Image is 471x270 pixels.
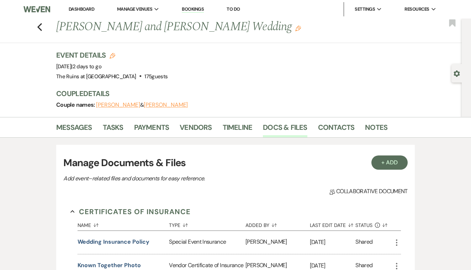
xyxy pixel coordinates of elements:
span: The Ruins at [GEOGRAPHIC_DATA] [56,73,136,80]
div: Shared [355,238,372,247]
span: Status [355,223,372,228]
button: + Add [371,155,408,170]
img: Weven Logo [23,2,50,17]
button: Certificates of Insurance [70,206,191,217]
p: Add event–related files and documents for easy reference. [63,174,312,183]
h3: Manage Documents & Files [63,155,408,170]
span: [DATE] [56,63,101,70]
button: Type [169,217,245,231]
a: Bookings [182,6,204,13]
h3: Event Details [56,50,168,60]
span: 175 guests [144,73,168,80]
button: [PERSON_NAME] [96,102,140,108]
button: Added By [245,217,309,231]
span: Settings [355,6,375,13]
h3: Couple Details [56,89,455,99]
a: Messages [56,122,92,137]
button: Edit [295,25,301,31]
span: 2 days to go [73,63,101,70]
span: Collaborative document [329,187,408,196]
a: Contacts [318,122,355,137]
button: Open lead details [454,70,460,76]
span: Couple names: [56,101,96,108]
button: Last Edit Date [310,217,356,231]
div: [PERSON_NAME] [245,231,309,254]
a: Timeline [223,122,253,137]
a: To Do [227,6,240,12]
a: Tasks [103,122,123,137]
span: | [71,63,101,70]
button: Wedding Insurance Policy [78,238,149,246]
button: [PERSON_NAME] [144,102,188,108]
span: Manage Venues [117,6,152,13]
span: & [96,101,188,108]
h1: [PERSON_NAME] and [PERSON_NAME] Wedding [56,18,375,36]
a: Vendors [180,122,212,137]
button: Status [355,217,392,231]
a: Payments [134,122,169,137]
div: Special Event Insurance [169,231,245,254]
a: Notes [365,122,387,137]
button: Known Together Photo [78,261,141,270]
span: Resources [404,6,429,13]
a: Dashboard [69,6,94,12]
p: [DATE] [310,238,356,247]
button: Name [78,217,169,231]
a: Docs & Files [263,122,307,137]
